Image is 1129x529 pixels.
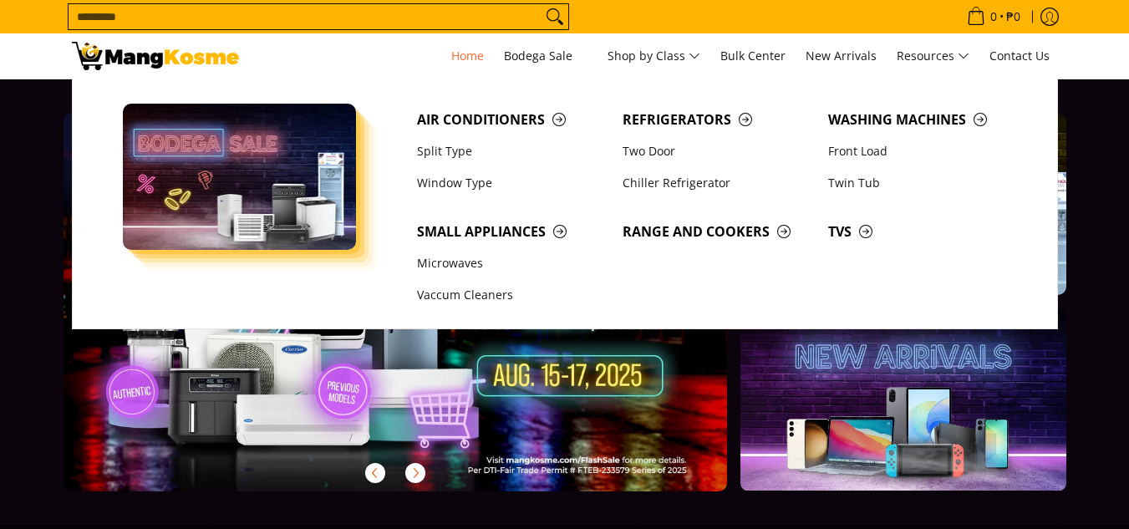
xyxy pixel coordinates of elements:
[820,135,1025,167] a: Front Load
[828,109,1017,130] span: Washing Machines
[504,46,587,67] span: Bodega Sale
[614,216,820,247] a: Range and Cookers
[614,167,820,199] a: Chiller Refrigerator
[828,221,1017,242] span: TVs
[797,33,885,79] a: New Arrivals
[409,216,614,247] a: Small Appliances
[720,48,786,64] span: Bulk Center
[712,33,794,79] a: Bulk Center
[417,109,606,130] span: Air Conditioners
[542,4,568,29] button: Search
[409,135,614,167] a: Split Type
[608,46,700,67] span: Shop by Class
[614,104,820,135] a: Refrigerators
[256,33,1058,79] nav: Main Menu
[451,48,484,64] span: Home
[409,104,614,135] a: Air Conditioners
[623,221,811,242] span: Range and Cookers
[806,48,877,64] span: New Arrivals
[409,247,614,279] a: Microwaves
[988,11,999,23] span: 0
[72,42,239,70] img: Mang Kosme: Your Home Appliances Warehouse Sale Partner!
[820,104,1025,135] a: Washing Machines
[409,167,614,199] a: Window Type
[357,455,394,491] button: Previous
[417,221,606,242] span: Small Appliances
[623,109,811,130] span: Refrigerators
[64,113,781,518] a: More
[397,455,434,491] button: Next
[820,216,1025,247] a: TVs
[443,33,492,79] a: Home
[820,167,1025,199] a: Twin Tub
[962,8,1025,26] span: •
[409,280,614,312] a: Vaccum Cleaners
[614,135,820,167] a: Two Door
[888,33,978,79] a: Resources
[599,33,709,79] a: Shop by Class
[981,33,1058,79] a: Contact Us
[123,104,357,250] img: Bodega Sale
[989,48,1050,64] span: Contact Us
[1004,11,1023,23] span: ₱0
[897,46,969,67] span: Resources
[496,33,596,79] a: Bodega Sale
